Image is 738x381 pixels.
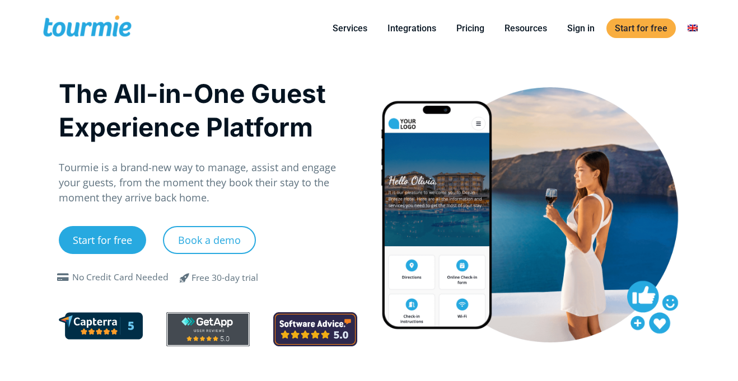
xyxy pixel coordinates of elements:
a: Book a demo [163,226,256,254]
span:  [171,271,198,284]
a: Sign in [559,21,603,35]
a: Integrations [379,21,445,35]
span:  [54,273,72,282]
p: Tourmie is a brand-new way to manage, assist and engage your guests, from the moment they book th... [59,160,357,205]
h1: The All-in-One Guest Experience Platform [59,77,357,144]
a: Start for free [59,226,146,254]
a: Start for free [606,18,676,38]
a: Pricing [448,21,493,35]
a: Services [324,21,376,35]
div: Free 30-day trial [191,271,258,285]
a: Resources [496,21,555,35]
div: No Credit Card Needed [72,271,169,284]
